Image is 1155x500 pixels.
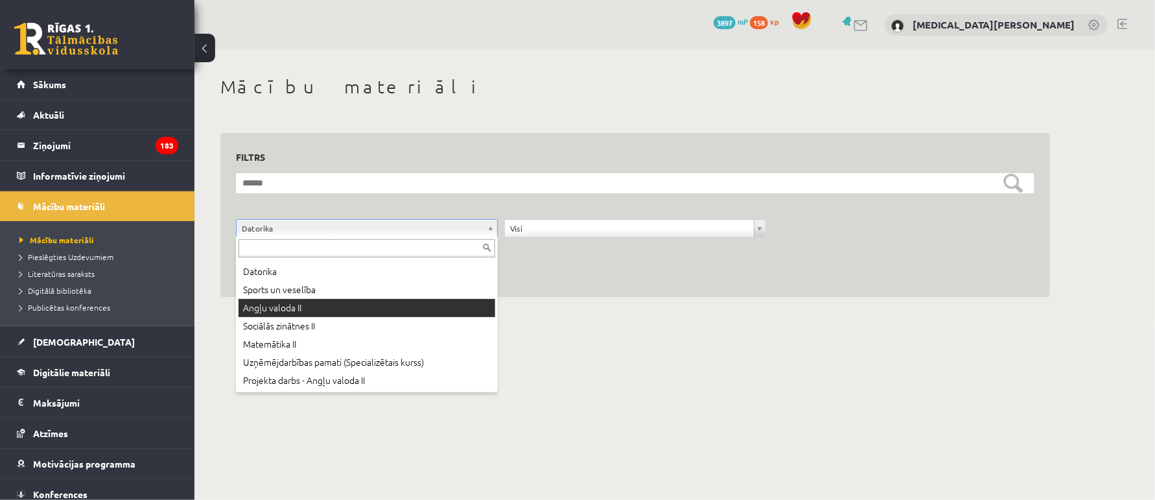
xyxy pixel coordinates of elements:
div: Projekta darbs - Angļu valoda II [239,372,495,390]
div: Uzņēmējdarbības pamati (Specializētais kurss) [239,353,495,372]
div: Sociālās zinātnes II [239,317,495,335]
div: Datorika [239,263,495,281]
div: Sports un veselība [239,281,495,299]
div: Angļu valoda II [239,299,495,317]
div: Matemātika II [239,335,495,353]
